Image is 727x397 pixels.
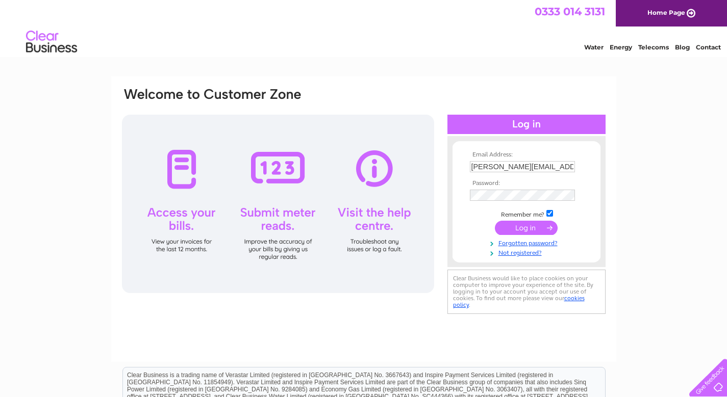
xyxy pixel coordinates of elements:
div: Clear Business would like to place cookies on your computer to improve your experience of the sit... [447,270,606,314]
a: cookies policy [453,295,585,308]
a: Not registered? [470,247,586,257]
img: logo.png [26,27,78,58]
a: Contact [696,43,721,51]
a: Forgotten password? [470,237,586,247]
div: Clear Business is a trading name of Verastar Limited (registered in [GEOGRAPHIC_DATA] No. 3667643... [123,6,605,49]
a: Telecoms [638,43,669,51]
a: Water [584,43,604,51]
a: Blog [675,43,690,51]
a: 0333 014 3131 [535,5,605,18]
a: Energy [610,43,632,51]
th: Email Address: [467,151,586,158]
th: Password: [467,180,586,187]
td: Remember me? [467,208,586,219]
input: Submit [495,221,558,235]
